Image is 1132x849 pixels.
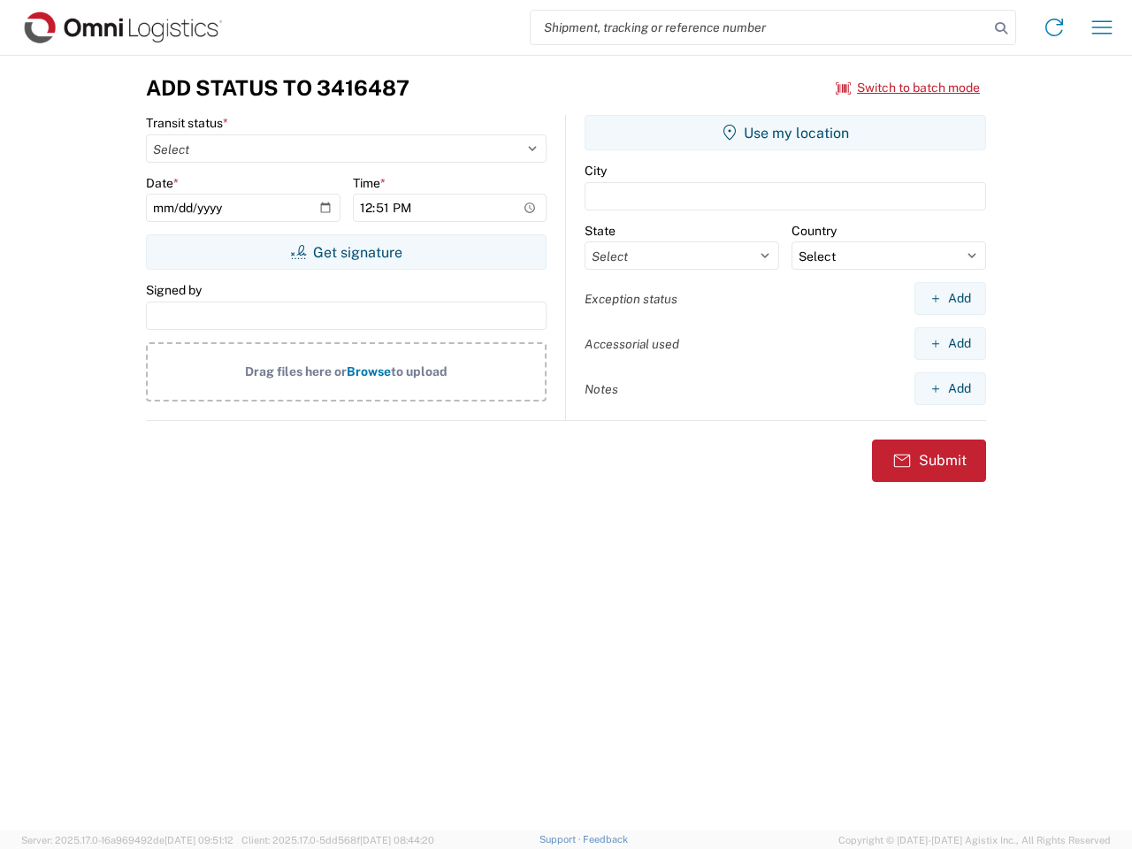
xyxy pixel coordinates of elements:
[146,282,202,298] label: Signed by
[353,175,386,191] label: Time
[838,832,1111,848] span: Copyright © [DATE]-[DATE] Agistix Inc., All Rights Reserved
[146,175,179,191] label: Date
[539,834,584,845] a: Support
[914,372,986,405] button: Add
[585,336,679,352] label: Accessorial used
[146,115,228,131] label: Transit status
[347,364,391,379] span: Browse
[585,291,677,307] label: Exception status
[585,163,607,179] label: City
[391,364,447,379] span: to upload
[241,835,434,845] span: Client: 2025.17.0-5dd568f
[245,364,347,379] span: Drag files here or
[585,223,616,239] label: State
[872,440,986,482] button: Submit
[914,282,986,315] button: Add
[836,73,980,103] button: Switch to batch mode
[914,327,986,360] button: Add
[585,115,986,150] button: Use my location
[792,223,837,239] label: Country
[531,11,989,44] input: Shipment, tracking or reference number
[164,835,233,845] span: [DATE] 09:51:12
[146,234,547,270] button: Get signature
[21,835,233,845] span: Server: 2025.17.0-16a969492de
[146,75,409,101] h3: Add Status to 3416487
[583,834,628,845] a: Feedback
[360,835,434,845] span: [DATE] 08:44:20
[585,381,618,397] label: Notes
